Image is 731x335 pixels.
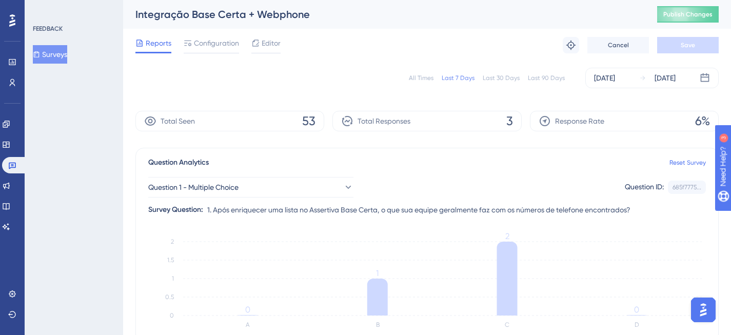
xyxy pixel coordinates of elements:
span: Configuration [194,37,239,49]
span: Question Analytics [148,156,209,169]
span: 3 [506,113,513,129]
tspan: 0.5 [165,293,174,301]
span: Reports [146,37,171,49]
span: Save [681,41,695,49]
button: Save [657,37,719,53]
span: Total Seen [161,115,195,127]
div: Last 7 Days [442,74,475,82]
span: Publish Changes [663,10,713,18]
span: Question 1 - Multiple Choice [148,181,239,193]
tspan: 0 [245,305,250,314]
div: Last 30 Days [483,74,520,82]
tspan: 2 [171,238,174,245]
div: 685f7775... [673,183,701,191]
a: Reset Survey [669,159,706,167]
div: [DATE] [594,72,615,84]
text: B [376,321,380,328]
span: 53 [302,113,315,129]
span: 6% [695,113,710,129]
div: FEEDBACK [33,25,63,33]
tspan: 2 [505,231,509,241]
span: Editor [262,37,281,49]
button: Cancel [587,37,649,53]
span: Total Responses [358,115,410,127]
tspan: 1 [172,275,174,282]
div: [DATE] [655,72,676,84]
button: Surveys [33,45,67,64]
button: Question 1 - Multiple Choice [148,177,353,198]
tspan: 1.5 [167,257,174,264]
span: Cancel [608,41,629,49]
div: 3 [71,5,74,13]
span: 1. Após enriquecer uma lista no Assertiva Base Certa, o que sua equipe geralmente faz com os núme... [207,204,630,216]
iframe: UserGuiding AI Assistant Launcher [688,294,719,325]
button: Publish Changes [657,6,719,23]
tspan: 0 [170,312,174,319]
div: All Times [409,74,433,82]
span: Response Rate [555,115,604,127]
div: Integração Base Certa + Webphone [135,7,631,22]
div: Last 90 Days [528,74,565,82]
tspan: 0 [634,305,639,314]
div: Survey Question: [148,204,203,216]
tspan: 1 [376,268,379,278]
text: C [505,321,509,328]
span: Need Help? [24,3,64,15]
text: A [246,321,250,328]
div: Question ID: [625,181,664,194]
text: D [635,321,639,328]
